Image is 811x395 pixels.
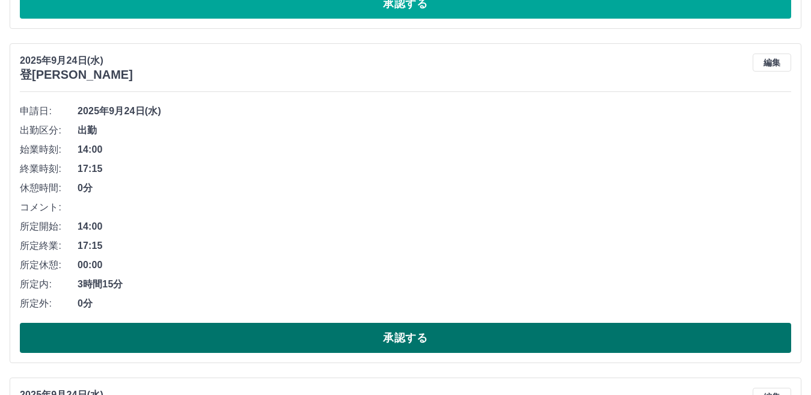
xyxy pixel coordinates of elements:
span: 14:00 [78,142,791,157]
span: 所定内: [20,277,78,292]
button: 承認する [20,323,791,353]
button: 編集 [753,54,791,72]
span: 終業時刻: [20,162,78,176]
span: 所定外: [20,296,78,311]
span: 17:15 [78,239,791,253]
span: 2025年9月24日(水) [78,104,791,118]
span: 0分 [78,181,791,195]
span: コメント: [20,200,78,215]
span: 始業時刻: [20,142,78,157]
span: 17:15 [78,162,791,176]
span: 出勤 [78,123,791,138]
span: 00:00 [78,258,791,272]
span: 3時間15分 [78,277,791,292]
span: 出勤区分: [20,123,78,138]
span: 申請日: [20,104,78,118]
p: 2025年9月24日(水) [20,54,133,68]
span: 14:00 [78,219,791,234]
span: 所定終業: [20,239,78,253]
span: 0分 [78,296,791,311]
span: 休憩時間: [20,181,78,195]
span: 所定開始: [20,219,78,234]
h3: 登[PERSON_NAME] [20,68,133,82]
span: 所定休憩: [20,258,78,272]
